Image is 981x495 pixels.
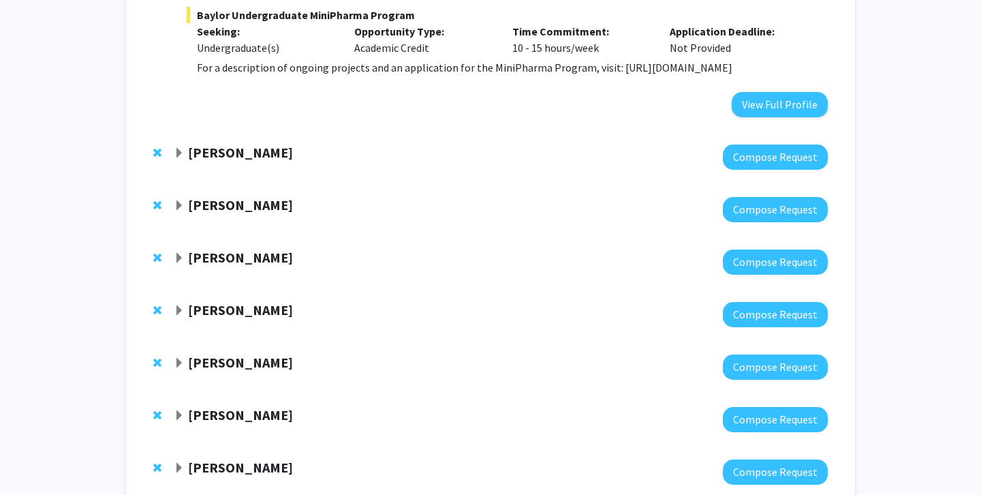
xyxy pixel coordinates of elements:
span: Expand Francesca Penner Bookmark [174,358,185,369]
span: Expand Liela Romero Bookmark [174,200,185,211]
button: Compose Request to Michael Scullin [723,145,828,170]
strong: [PERSON_NAME] [188,354,293,371]
span: Expand Michael Scullin Bookmark [174,148,185,159]
div: Not Provided [659,23,817,56]
span: Remove Michael Scullin from bookmarks [153,147,161,158]
div: Academic Credit [344,23,502,56]
button: Compose Request to Kevin G. Pinney [723,302,828,327]
button: Compose Request to Liela Romero [723,197,828,222]
span: Remove Jonathan Clinger from bookmarks [153,462,161,473]
p: Seeking: [197,23,334,40]
strong: [PERSON_NAME] [188,301,293,318]
button: Compose Request to Shawn Latendresse [723,407,828,432]
div: 10 - 15 hours/week [502,23,660,56]
span: Remove Elisabeth Vichaya from bookmarks [153,252,161,263]
span: Remove Francesca Penner from bookmarks [153,357,161,368]
span: Expand Shawn Latendresse Bookmark [174,410,185,421]
div: Undergraduate(s) [197,40,334,56]
span: Remove Shawn Latendresse from bookmarks [153,410,161,421]
button: Compose Request to Elisabeth Vichaya [723,250,828,275]
p: Application Deadline: [670,23,807,40]
p: Opportunity Type: [354,23,492,40]
p: Time Commitment: [512,23,650,40]
span: Remove Kevin G. Pinney from bookmarks [153,305,161,316]
strong: [PERSON_NAME] [188,406,293,423]
strong: [PERSON_NAME] [188,459,293,476]
p: For a description of ongoing projects and an application for the MiniPharma Program, visit: [URL]... [197,59,828,76]
span: Expand Kevin G. Pinney Bookmark [174,305,185,316]
button: View Full Profile [732,92,828,117]
strong: [PERSON_NAME] [188,196,293,213]
button: Compose Request to Francesca Penner [723,355,828,380]
strong: [PERSON_NAME] [188,144,293,161]
strong: [PERSON_NAME] [188,249,293,266]
span: Expand Jonathan Clinger Bookmark [174,463,185,474]
span: Baylor Undergraduate MiniPharma Program [187,7,828,23]
button: Compose Request to Jonathan Clinger [723,460,828,485]
span: Remove Liela Romero from bookmarks [153,200,161,211]
span: Expand Elisabeth Vichaya Bookmark [174,253,185,264]
iframe: Chat [10,434,58,485]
